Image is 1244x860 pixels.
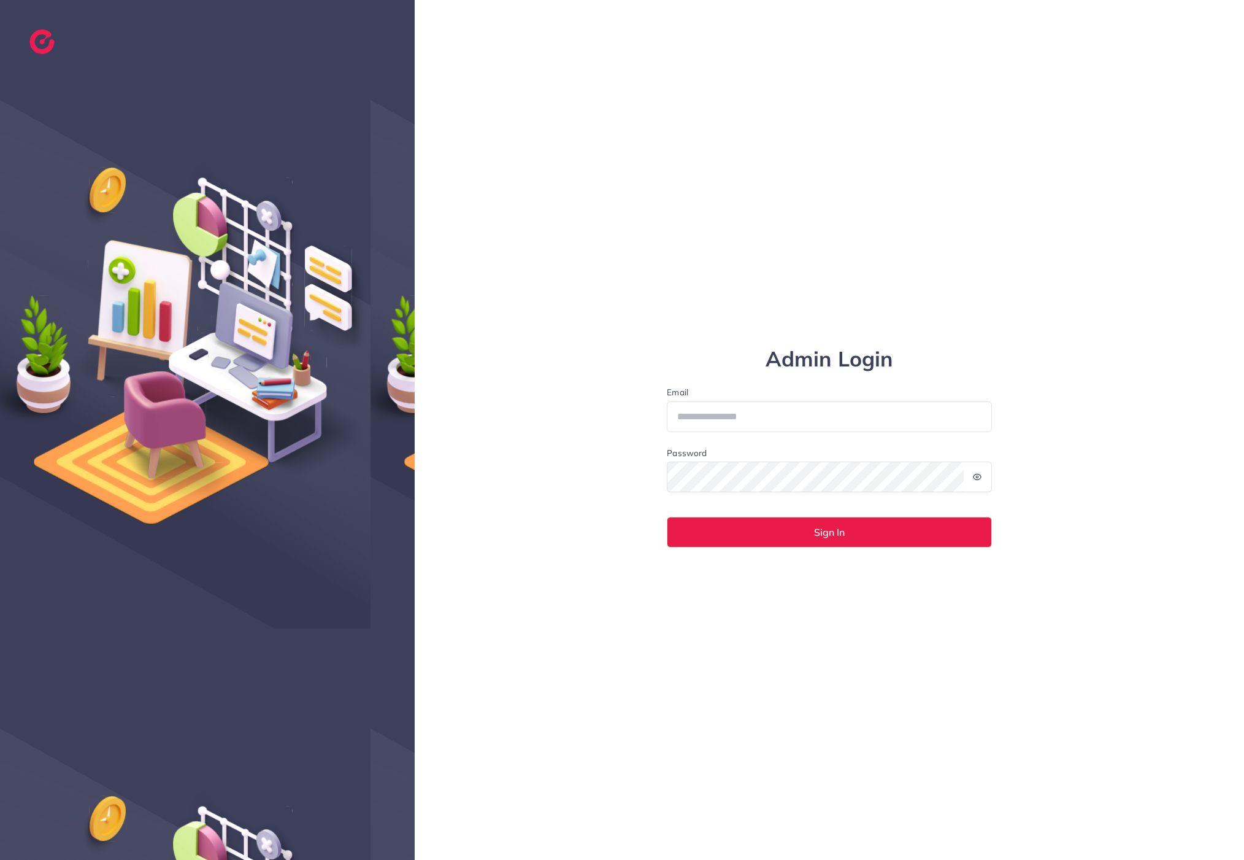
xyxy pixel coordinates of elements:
label: Password [667,447,707,459]
h1: Admin Login [667,347,992,372]
label: Email [667,386,992,398]
span: Sign In [814,527,845,537]
img: logo [29,29,55,54]
button: Sign In [667,517,992,548]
